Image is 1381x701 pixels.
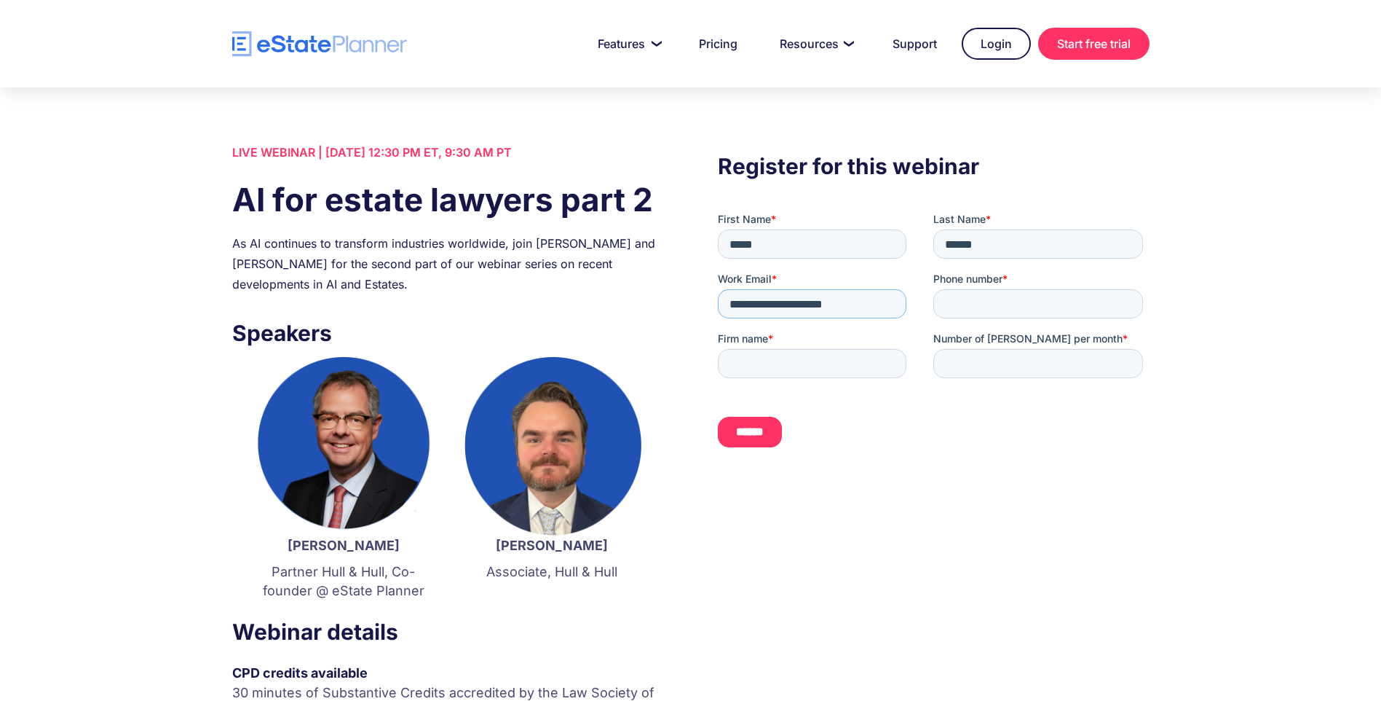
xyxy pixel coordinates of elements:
[232,177,663,222] h1: AI for estate lawyers part 2
[232,665,368,681] strong: CPD credits available
[875,29,954,58] a: Support
[718,149,1149,183] h3: Register for this webinar
[232,31,407,57] a: home
[1038,28,1149,60] a: Start free trial
[288,538,400,553] strong: [PERSON_NAME]
[232,316,663,350] h3: Speakers
[580,29,674,58] a: Features
[232,142,663,162] div: LIVE WEBINAR | [DATE] 12:30 PM ET, 9:30 AM PT
[962,28,1031,60] a: Login
[232,233,663,294] div: As AI continues to transform industries worldwide, join [PERSON_NAME] and [PERSON_NAME] for the s...
[232,615,663,649] h3: Webinar details
[462,563,641,581] p: Associate, Hull & Hull
[254,563,433,600] p: Partner Hull & Hull, Co-founder @ eState Planner
[718,212,1149,460] iframe: Form 0
[681,29,755,58] a: Pricing
[496,538,608,553] strong: [PERSON_NAME]
[762,29,868,58] a: Resources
